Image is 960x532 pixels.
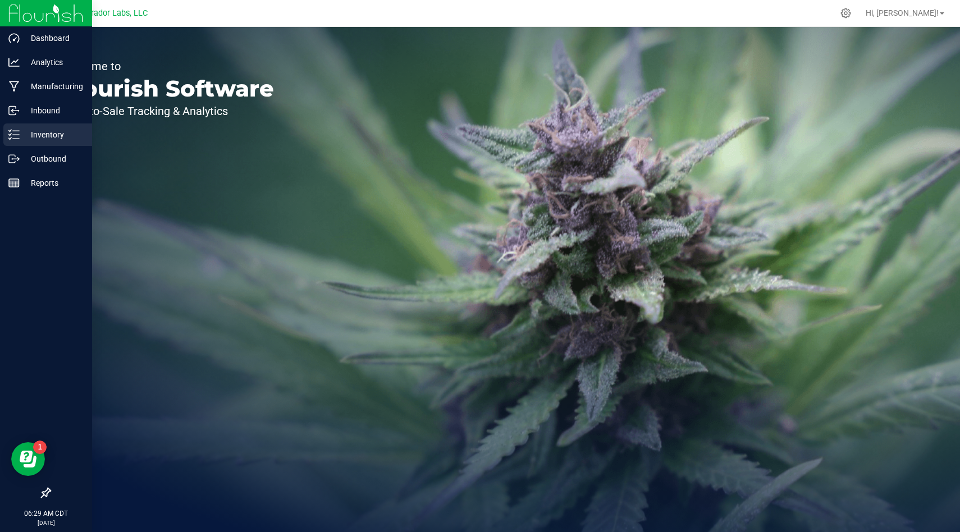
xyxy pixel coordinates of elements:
[20,56,87,69] p: Analytics
[8,33,20,44] inline-svg: Dashboard
[8,177,20,189] inline-svg: Reports
[839,8,853,19] div: Manage settings
[11,442,45,476] iframe: Resource center
[61,61,274,72] p: Welcome to
[20,152,87,166] p: Outbound
[8,81,20,92] inline-svg: Manufacturing
[61,106,274,117] p: Seed-to-Sale Tracking & Analytics
[61,77,274,100] p: Flourish Software
[20,80,87,93] p: Manufacturing
[5,519,87,527] p: [DATE]
[33,441,47,454] iframe: Resource center unread badge
[866,8,939,17] span: Hi, [PERSON_NAME]!
[20,176,87,190] p: Reports
[20,128,87,141] p: Inventory
[5,508,87,519] p: 06:29 AM CDT
[8,105,20,116] inline-svg: Inbound
[8,153,20,164] inline-svg: Outbound
[20,31,87,45] p: Dashboard
[81,8,148,18] span: Curador Labs, LLC
[20,104,87,117] p: Inbound
[8,57,20,68] inline-svg: Analytics
[8,129,20,140] inline-svg: Inventory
